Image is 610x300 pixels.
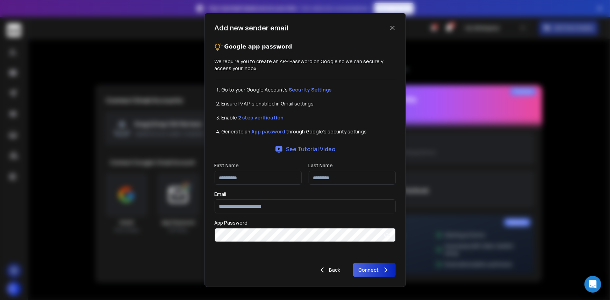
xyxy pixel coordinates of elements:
a: Security Settings [289,86,332,93]
li: Go to your Google Account’s [222,86,396,93]
li: Ensure IMAP is enabled in Gmail settings [222,100,396,107]
button: Connect [353,263,396,277]
img: tips [215,43,223,51]
a: App password [252,128,286,135]
a: See Tutorial Video [275,145,335,153]
p: We require you to create an APP Password on Google so we can securely access your inbox. [215,58,396,72]
p: Google app password [224,43,292,51]
label: Email [215,192,227,197]
a: 2 step verification [238,114,284,121]
div: Open Intercom Messenger [584,276,601,293]
label: Last Name [309,163,333,168]
label: App Password [215,220,248,225]
li: Generate an through Google's security settings [222,128,396,135]
button: Back [313,263,346,277]
label: First Name [215,163,239,168]
li: Enable [222,114,396,121]
h1: Add new sender email [215,23,289,33]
